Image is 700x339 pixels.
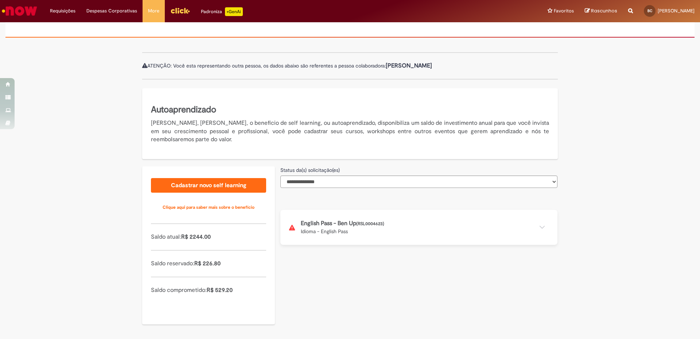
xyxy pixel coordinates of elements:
[194,260,221,267] span: R$ 226.80
[280,166,340,174] label: Status da(s) solicitação(es)
[148,7,159,15] span: More
[386,62,432,69] b: [PERSON_NAME]
[170,5,190,16] img: click_logo_yellow_360x200.png
[151,286,266,294] p: Saldo comprometido:
[181,233,211,240] span: R$ 2244.00
[151,178,266,193] a: Cadastrar novo self learning
[142,52,558,80] div: ATENÇÃO: Você esta representando outra pessoa, os dados abaixo são referentes a pessoa colaboradora:
[591,7,617,14] span: Rascunhos
[647,8,652,13] span: BC
[86,7,137,15] span: Despesas Corporativas
[151,200,266,215] a: Clique aqui para saber mais sobre o benefício
[151,259,266,268] p: Saldo reservado:
[151,119,549,144] p: [PERSON_NAME], [PERSON_NAME], o benefício de self learning, ou autoaprendizado, disponibiliza um ...
[225,7,243,16] p: +GenAi
[585,8,617,15] a: Rascunhos
[151,233,266,241] p: Saldo atual:
[1,4,38,18] img: ServiceNow
[554,7,574,15] span: Favoritos
[658,8,695,14] span: [PERSON_NAME]
[201,7,243,16] div: Padroniza
[50,7,75,15] span: Requisições
[207,286,233,294] span: R$ 529.20
[151,104,549,116] h5: Autoaprendizado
